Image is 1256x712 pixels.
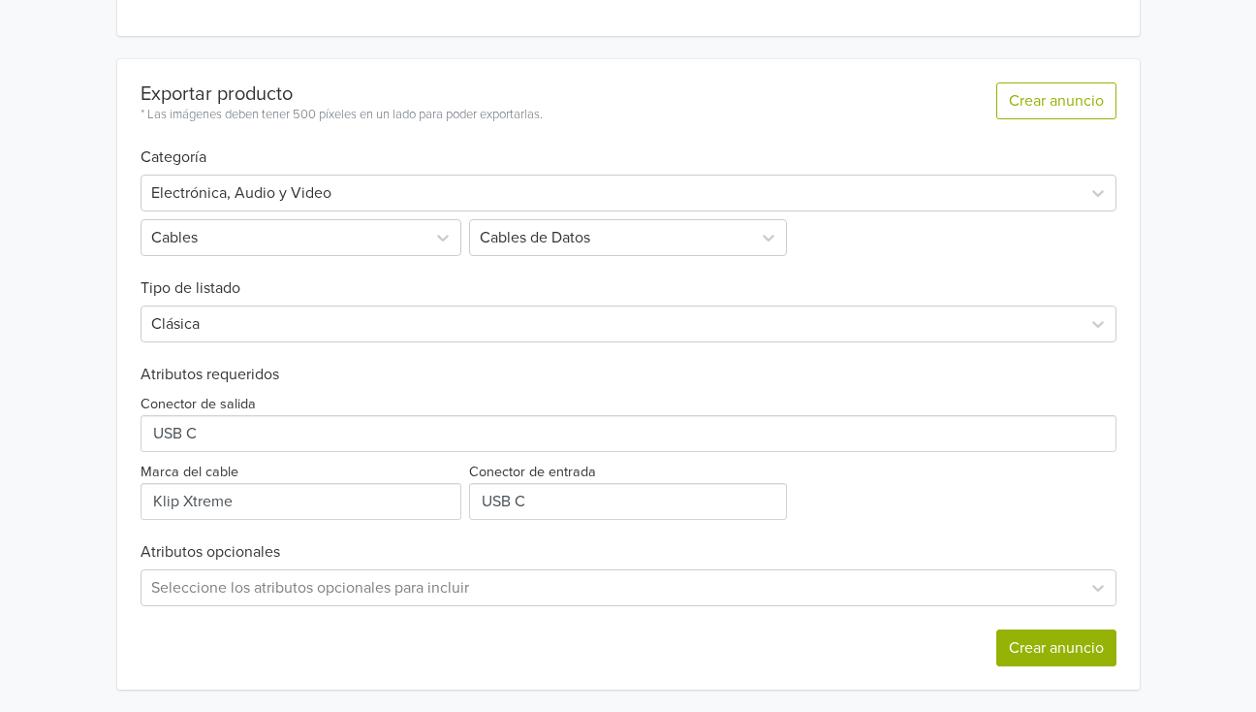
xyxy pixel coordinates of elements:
[469,462,596,483] label: Conector de entrada
[141,82,543,106] div: Exportar producto
[996,82,1116,119] button: Crear anuncio
[996,630,1116,666] button: Crear anuncio
[141,125,1116,167] h6: Categoría
[141,106,543,125] div: * Las imágenes deben tener 500 píxeles en un lado para poder exportarlas.
[141,366,1116,384] h6: Atributos requeridos
[141,256,1116,298] h6: Tipo de listado
[141,543,1116,562] h6: Atributos opcionales
[141,462,238,483] label: Marca del cable
[141,394,256,415] label: Conector de salida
